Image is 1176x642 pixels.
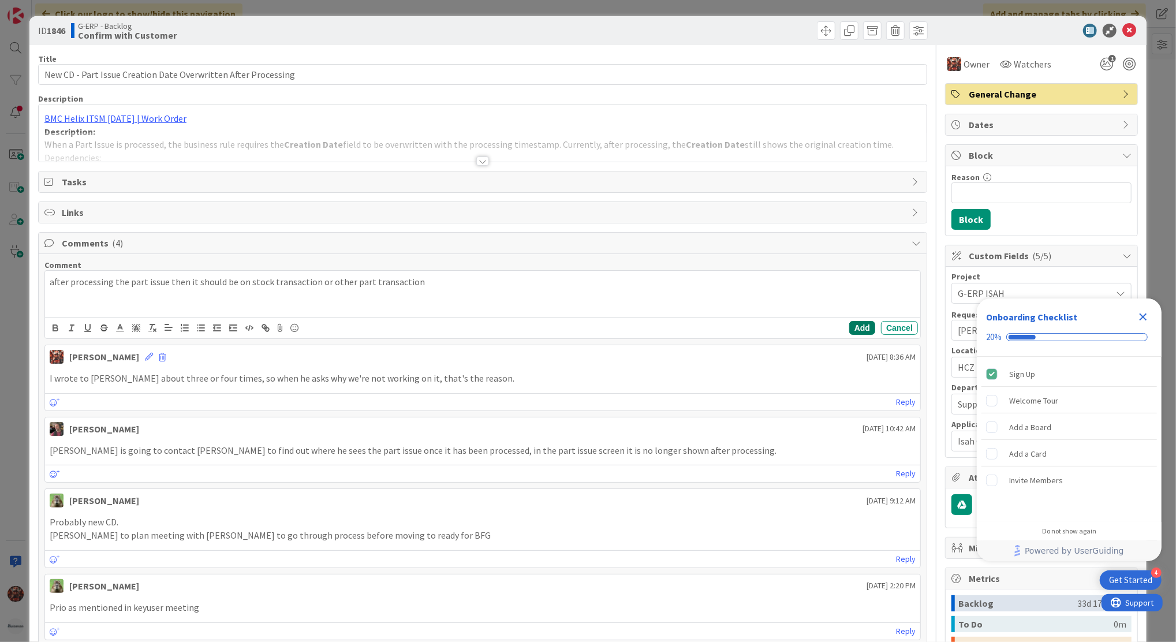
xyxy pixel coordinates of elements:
div: Add a Card [1009,447,1047,461]
input: type card name here... [38,64,927,85]
p: after processing the part issue then it should be on stock transaction or other part transaction [50,275,916,289]
div: [PERSON_NAME] [69,350,139,364]
strong: Description: [44,126,95,137]
div: Welcome Tour [1009,394,1058,408]
div: Onboarding Checklist [986,310,1077,324]
span: ( 5/5 ) [1032,250,1051,262]
span: Mirrors [969,541,1117,555]
div: [PERSON_NAME] [69,579,139,593]
span: [DATE] 2:20 PM [867,580,916,592]
a: Reply [896,624,916,639]
div: Do not show again [1042,527,1096,536]
span: G-ERP ISAH [958,285,1106,301]
span: Watchers [1014,57,1051,71]
img: JK [50,350,64,364]
span: [DATE] 9:12 AM [867,495,916,507]
span: Attachments [969,471,1117,484]
span: ID [38,24,65,38]
span: G-ERP - Backlog [78,21,177,31]
span: Description [38,94,83,104]
div: Application (G-ERP) [951,420,1132,428]
span: Metrics [969,572,1117,585]
div: Project [951,273,1132,281]
span: Supply Chain Management [958,397,1111,411]
a: Reply [896,466,916,481]
p: Probably new CD. [50,516,916,529]
div: Checklist items [977,357,1162,519]
span: Block [969,148,1117,162]
span: Custom Fields [969,249,1117,263]
span: HCZ [958,360,1111,374]
span: 1 [1108,55,1116,62]
img: BF [50,422,64,436]
div: 20% [986,332,1002,342]
img: TT [50,579,64,593]
div: Checklist progress: 20% [986,332,1152,342]
button: Block [951,209,991,230]
div: To Do [958,616,1114,632]
span: Dates [969,118,1117,132]
span: Links [62,206,906,219]
span: ( 4 ) [112,237,123,249]
a: Reply [896,552,916,566]
span: [DATE] 8:36 AM [867,351,916,363]
div: Get Started [1109,574,1152,586]
img: TT [50,494,64,507]
div: [PERSON_NAME] [69,422,139,436]
label: Reason [951,172,980,182]
p: [PERSON_NAME] to plan meeting with [PERSON_NAME] to go through process before moving to ready for... [50,529,916,542]
p: I wrote to [PERSON_NAME] about three or four times, so when he asks why we're not working on it, ... [50,372,916,385]
b: 1846 [47,25,65,36]
a: Powered by UserGuiding [983,540,1156,561]
button: Cancel [881,321,918,335]
b: Confirm with Customer [78,31,177,40]
div: 0m [1114,616,1126,632]
button: Add [849,321,875,335]
span: Powered by UserGuiding [1025,544,1124,558]
div: 4 [1151,568,1162,578]
div: Open Get Started checklist, remaining modules: 4 [1100,570,1162,590]
a: BMC Helix ITSM [DATE] | Work Order [44,113,186,124]
span: Isah Global [958,434,1111,448]
div: Invite Members is incomplete. [981,468,1157,493]
div: Checklist Container [977,298,1162,561]
span: Owner [964,57,990,71]
span: Comments [62,236,906,250]
div: Location [951,346,1132,354]
div: Sign Up [1009,367,1035,381]
div: Invite Members [1009,473,1063,487]
div: Add a Board is incomplete. [981,415,1157,440]
label: Title [38,54,57,64]
p: Prio as mentioned in keyuser meeting [50,601,916,614]
div: Backlog [958,595,1077,611]
div: Welcome Tour is incomplete. [981,388,1157,413]
span: Tasks [62,175,906,189]
div: Footer [977,540,1162,561]
div: Department (G-ERP) [951,383,1132,391]
span: General Change [969,87,1117,101]
label: Requester [951,309,992,320]
p: [PERSON_NAME] is going to contact [PERSON_NAME] to find out where he sees the part issue once it ... [50,444,916,457]
div: 33d 17h 47m [1077,595,1126,611]
span: Support [24,2,53,16]
div: [PERSON_NAME] [69,494,139,507]
img: JK [947,57,961,71]
div: Add a Card is incomplete. [981,441,1157,466]
div: Close Checklist [1134,308,1152,326]
div: Add a Board [1009,420,1051,434]
div: Sign Up is complete. [981,361,1157,387]
span: Comment [44,260,81,270]
span: [DATE] 10:42 AM [863,423,916,435]
a: Reply [896,395,916,409]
